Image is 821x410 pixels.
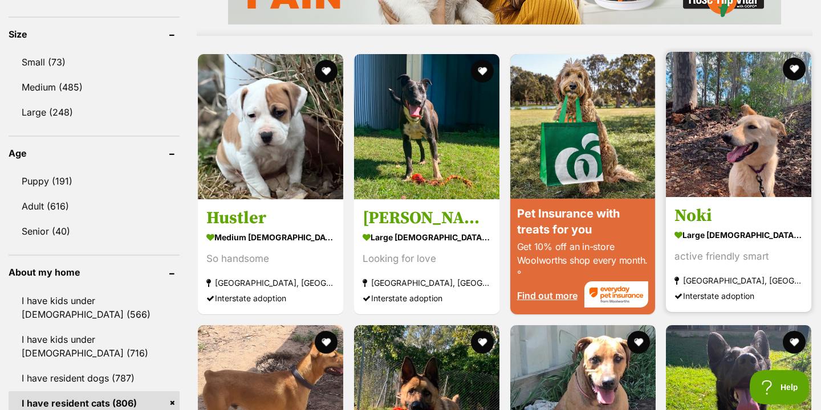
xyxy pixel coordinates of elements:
[9,100,180,124] a: Large (248)
[666,196,811,312] a: Noki large [DEMOGRAPHIC_DATA] Dog active friendly smart [GEOGRAPHIC_DATA], [GEOGRAPHIC_DATA] Inte...
[674,249,803,264] div: active friendly smart
[206,251,335,266] div: So handsome
[363,207,491,229] h3: [PERSON_NAME]
[674,205,803,227] h3: Noki
[315,60,338,83] button: favourite
[674,288,803,304] div: Interstate adoption
[9,219,180,243] a: Senior (40)
[750,370,810,404] iframe: Help Scout Beacon - Open
[471,60,494,83] button: favourite
[627,331,649,354] button: favourite
[363,229,491,245] strong: large [DEMOGRAPHIC_DATA] Dog
[9,148,180,158] header: Age
[354,54,499,199] img: Erin - Australian Kelpie x Bull Arab Dog
[9,194,180,218] a: Adult (616)
[315,331,338,354] button: favourite
[9,327,180,365] a: I have kids under [DEMOGRAPHIC_DATA] (716)
[198,54,343,199] img: Hustler - American Staffordshire Terrier Dog
[363,290,491,306] div: Interstate adoption
[363,275,491,290] strong: [GEOGRAPHIC_DATA], [GEOGRAPHIC_DATA]
[206,275,335,290] strong: [GEOGRAPHIC_DATA], [GEOGRAPHIC_DATA]
[666,52,811,197] img: Noki - Border Collie x White Swiss Shepherd Dog
[783,331,806,354] button: favourite
[206,229,335,245] strong: medium [DEMOGRAPHIC_DATA] Dog
[674,227,803,243] strong: large [DEMOGRAPHIC_DATA] Dog
[9,366,180,390] a: I have resident dogs (787)
[206,290,335,306] div: Interstate adoption
[9,169,180,193] a: Puppy (191)
[9,50,180,74] a: Small (73)
[9,289,180,326] a: I have kids under [DEMOGRAPHIC_DATA] (566)
[471,331,494,354] button: favourite
[9,75,180,99] a: Medium (485)
[9,29,180,39] header: Size
[783,58,806,80] button: favourite
[198,199,343,314] a: Hustler medium [DEMOGRAPHIC_DATA] Dog So handsome [GEOGRAPHIC_DATA], [GEOGRAPHIC_DATA] Interstate...
[363,251,491,266] div: Looking for love
[354,199,499,314] a: [PERSON_NAME] large [DEMOGRAPHIC_DATA] Dog Looking for love [GEOGRAPHIC_DATA], [GEOGRAPHIC_DATA] ...
[9,267,180,277] header: About my home
[674,273,803,288] strong: [GEOGRAPHIC_DATA], [GEOGRAPHIC_DATA]
[206,207,335,229] h3: Hustler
